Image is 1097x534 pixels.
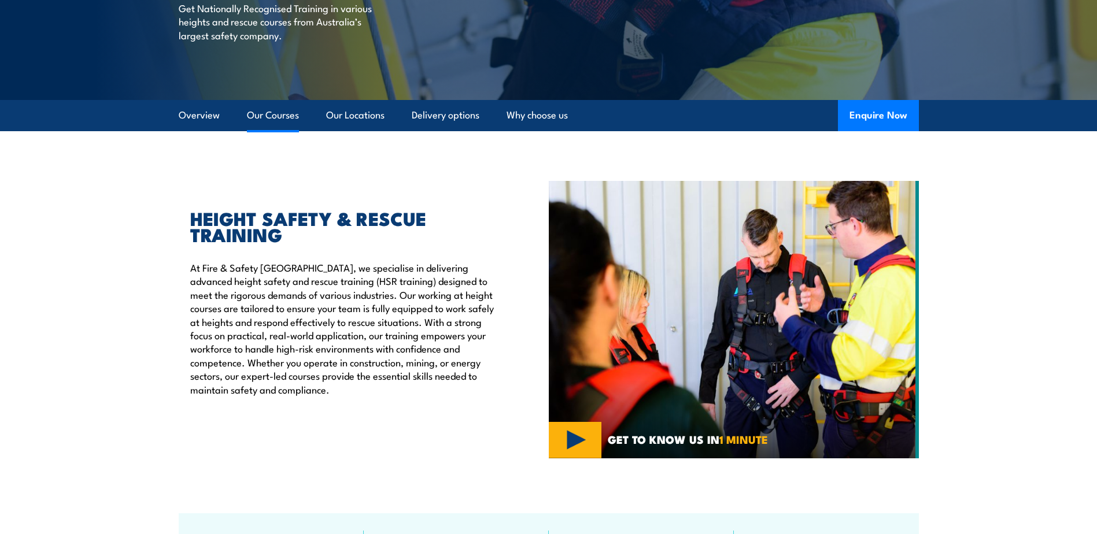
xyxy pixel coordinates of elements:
p: At Fire & Safety [GEOGRAPHIC_DATA], we specialise in delivering advanced height safety and rescue... [190,261,496,396]
strong: 1 MINUTE [719,431,768,447]
a: Delivery options [412,100,479,131]
span: GET TO KNOW US IN [608,434,768,444]
a: Overview [179,100,220,131]
button: Enquire Now [838,100,919,131]
a: Our Locations [326,100,385,131]
h2: HEIGHT SAFETY & RESCUE TRAINING [190,210,496,242]
a: Our Courses [247,100,299,131]
img: Fire & Safety Australia offer working at heights courses and training [549,181,919,458]
a: Why choose us [507,100,568,131]
p: Get Nationally Recognised Training in various heights and rescue courses from Australia’s largest... [179,1,390,42]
